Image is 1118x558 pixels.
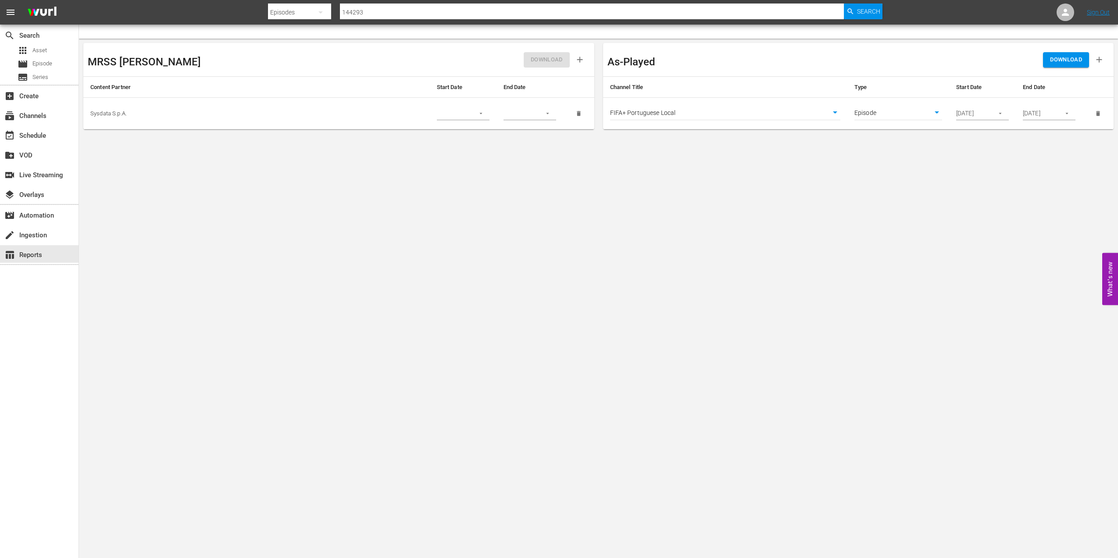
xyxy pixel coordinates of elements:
[4,170,15,180] span: Live Streaming
[4,91,15,101] span: Create
[88,56,201,68] h3: MRSS [PERSON_NAME]
[857,4,880,19] span: Search
[4,210,15,221] span: Automation
[4,190,15,200] span: Overlays
[4,150,15,161] span: VOD
[607,56,655,68] h3: As-Played
[32,73,48,82] span: Series
[496,77,563,98] th: End Date
[1087,9,1110,16] a: Sign Out
[430,77,496,98] th: Start Date
[610,107,841,120] div: FIFA+ Portuguese Local
[32,59,52,68] span: Episode
[844,4,882,19] button: Search
[83,77,430,98] th: Content Partner
[1016,77,1082,98] th: End Date
[1050,55,1082,65] span: DOWNLOAD
[854,107,942,120] div: Episode
[4,250,15,260] span: Reports
[4,111,15,121] span: Channels
[5,7,16,18] span: menu
[4,230,15,240] span: Ingestion
[4,130,15,141] span: Schedule
[18,45,28,56] span: Asset
[21,2,63,23] img: ans4CAIJ8jUAAAAAAAAAAAAAAAAAAAAAAAAgQb4GAAAAAAAAAAAAAAAAAAAAAAAAJMjXAAAAAAAAAAAAAAAAAAAAAAAAgAT5G...
[570,105,587,122] button: delete
[4,30,15,41] span: Search
[603,77,848,98] th: Channel Title
[1089,105,1107,122] button: delete
[32,46,47,55] span: Asset
[83,98,430,129] td: Sysdata S.p.A.
[949,77,1016,98] th: Start Date
[1102,253,1118,305] button: Open Feedback Widget
[18,59,28,69] span: Episode
[18,72,28,82] span: Series
[847,77,949,98] th: Type
[1043,52,1089,68] button: DOWNLOAD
